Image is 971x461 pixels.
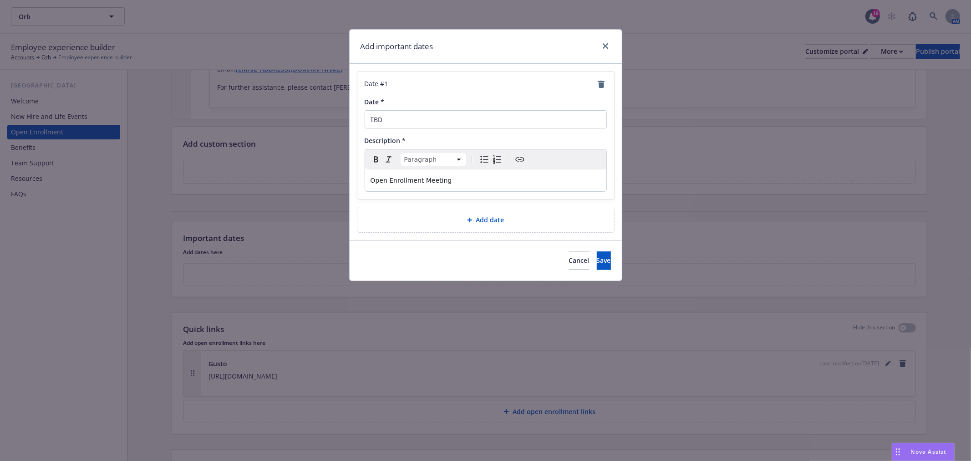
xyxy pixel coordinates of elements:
span: Save [597,256,611,265]
input: Add date here [365,110,607,128]
button: Bulleted list [478,153,491,166]
span: Date # 1 [365,79,388,90]
a: close [600,41,611,51]
span: Nova Assist [911,448,947,456]
span: Cancel [569,256,590,265]
div: toggle group [478,153,503,166]
h1: Add important dates [361,41,433,52]
button: Create link [513,153,526,166]
div: editable markdown [365,169,606,191]
div: Drag to move [892,443,904,461]
button: Save [597,251,611,270]
div: Add date [357,207,615,233]
span: Add date [476,215,504,225]
button: Nova Assist [892,443,955,461]
span: Open Enrollment Meeting [371,177,452,184]
button: Block type [401,153,466,166]
a: remove [596,79,607,90]
button: Bold [370,153,382,166]
button: Italic [382,153,395,166]
span: Description * [365,136,406,145]
span: Date * [365,97,385,106]
button: Cancel [569,251,590,270]
button: Numbered list [491,153,503,166]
